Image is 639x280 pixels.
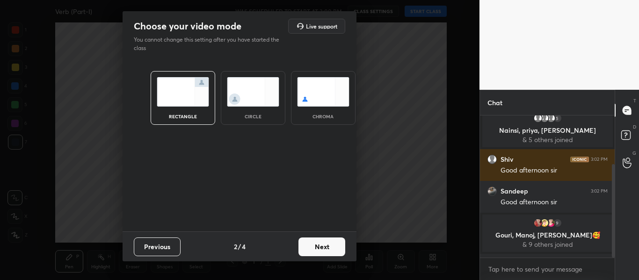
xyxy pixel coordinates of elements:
[633,97,636,104] p: T
[134,36,285,52] p: You cannot change this setting after you have started the class
[488,241,607,248] p: & 9 others joined
[546,114,555,123] img: default.png
[539,218,549,228] img: 13147018_ED869839-46DA-4B88-AD0B-DD857C32E173.png
[480,90,510,115] p: Chat
[164,114,202,119] div: rectangle
[305,114,342,119] div: chroma
[306,23,337,29] h5: Live support
[591,157,608,162] div: 3:02 PM
[157,77,209,107] img: normalScreenIcon.ae25ed63.svg
[570,157,589,162] img: iconic-dark.1390631f.png
[633,123,636,130] p: D
[238,242,241,251] h4: /
[488,127,607,134] p: Nainsi, priya, [PERSON_NAME]
[488,136,607,144] p: & 5 others joined
[242,242,246,251] h4: 4
[487,187,497,196] img: e316067e5e08455a8fd07fd7324ee8d1.jpg
[552,114,562,123] div: 5
[480,115,615,258] div: grid
[533,114,542,123] img: default.png
[501,155,513,164] h6: Shiv
[552,218,562,228] div: 9
[488,231,607,239] p: Gouri, Manoj, [PERSON_NAME]🥰
[227,77,279,107] img: circleScreenIcon.acc0effb.svg
[134,237,181,256] button: Previous
[501,198,608,207] div: Good afternoon sir
[501,187,528,195] h6: Sandeep
[134,20,241,32] h2: Choose your video mode
[234,114,272,119] div: circle
[234,242,237,251] h4: 2
[501,166,608,175] div: Good afternoon sir
[632,150,636,157] p: G
[546,218,555,228] img: ceb842ff62d7490bbd09781bda7e0601.jpg
[298,237,345,256] button: Next
[533,218,542,228] img: e4caa5f3dca74323914d4ce0d7cf9694.jpg
[297,77,349,107] img: chromaScreenIcon.c19ab0a0.svg
[539,114,549,123] img: default.png
[591,188,608,194] div: 3:02 PM
[487,155,497,164] img: default.png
